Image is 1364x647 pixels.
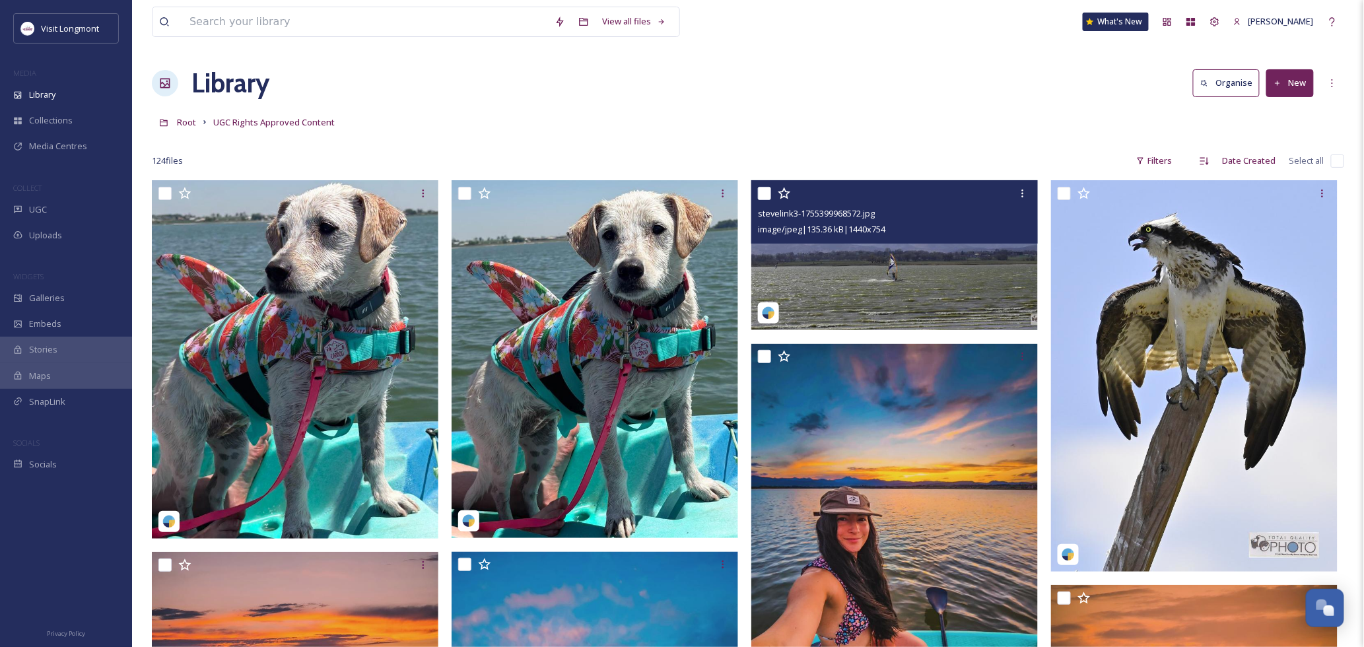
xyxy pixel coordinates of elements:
[183,7,548,36] input: Search your library
[29,114,73,127] span: Collections
[452,180,738,538] img: noli_bean-18083827105776145.jpeg
[762,306,775,320] img: snapsea-logo.png
[29,395,65,408] span: SnapLink
[29,318,61,330] span: Embeds
[1083,13,1149,31] a: What's New
[1062,548,1075,561] img: snapsea-logo.png
[29,458,57,471] span: Socials
[21,22,34,35] img: longmont.jpg
[29,343,57,356] span: Stories
[152,154,183,167] span: 124 file s
[191,63,269,103] a: Library
[1130,148,1179,174] div: Filters
[596,9,673,34] a: View all files
[758,207,875,219] span: stevelink3-1755399968572.jpg
[213,116,335,128] span: UGC Rights Approved Content
[47,629,85,638] span: Privacy Policy
[41,22,99,34] span: Visit Longmont
[13,271,44,281] span: WIDGETS
[1266,69,1314,96] button: New
[29,292,65,304] span: Galleries
[47,625,85,640] a: Privacy Policy
[1227,9,1320,34] a: [PERSON_NAME]
[152,180,438,539] img: noli_bean-17933883611931207.jpeg
[29,140,87,153] span: Media Centres
[1216,148,1283,174] div: Date Created
[751,180,1038,331] img: stevelink3-1755399968572.jpg
[29,229,62,242] span: Uploads
[13,438,40,448] span: SOCIALS
[1193,69,1260,96] button: Organise
[162,515,176,528] img: snapsea-logo.png
[29,88,55,101] span: Library
[1289,154,1324,167] span: Select all
[13,68,36,78] span: MEDIA
[213,114,335,130] a: UGC Rights Approved Content
[177,114,196,130] a: Root
[177,116,196,128] span: Root
[462,514,475,528] img: snapsea-logo.png
[29,203,47,216] span: UGC
[1051,180,1338,572] img: stevelink3-4571573.jpg
[758,223,885,235] span: image/jpeg | 135.36 kB | 1440 x 754
[1193,69,1266,96] a: Organise
[29,370,51,382] span: Maps
[13,183,42,193] span: COLLECT
[1306,589,1344,627] button: Open Chat
[1248,15,1314,27] span: [PERSON_NAME]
